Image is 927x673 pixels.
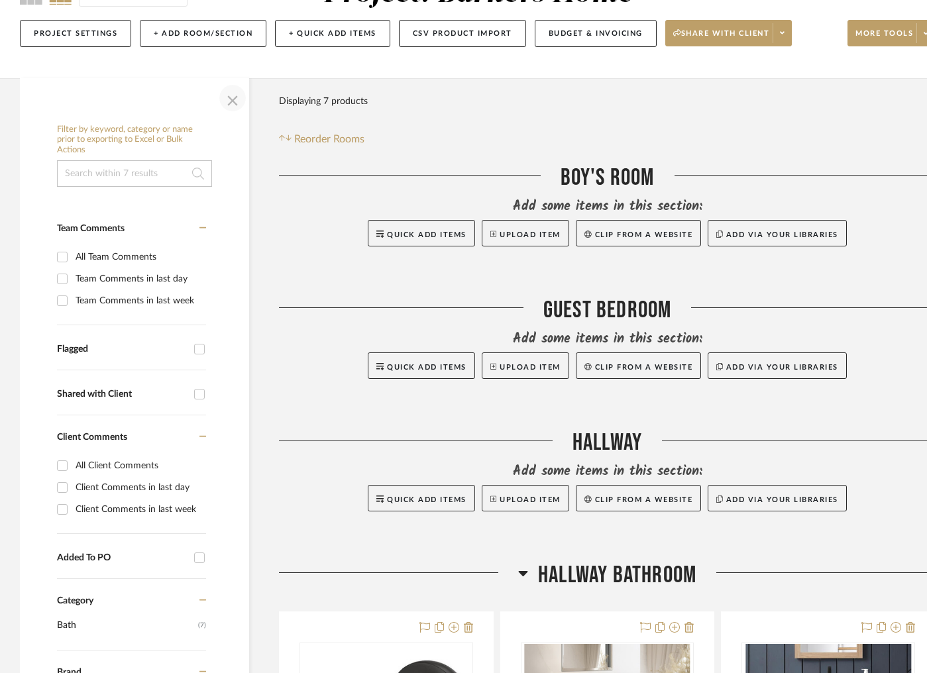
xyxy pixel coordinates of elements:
span: Category [57,595,93,607]
button: Upload Item [482,352,569,379]
div: Displaying 7 products [279,88,368,115]
span: Hallway Bathroom [538,561,696,590]
button: Quick Add Items [368,220,475,246]
span: More tools [855,28,913,48]
div: All Client Comments [76,455,203,476]
button: Quick Add Items [368,485,475,511]
div: Flagged [57,344,188,355]
span: Bath [57,614,195,637]
span: Team Comments [57,224,125,233]
span: (7) [198,615,206,636]
button: Clip from a website [576,352,701,379]
span: Quick Add Items [387,364,466,371]
button: CSV Product Import [399,20,526,47]
span: Client Comments [57,433,127,442]
span: Reorder Rooms [294,131,364,147]
button: Clip from a website [576,485,701,511]
button: Add via your libraries [708,220,847,246]
button: Close [219,85,246,111]
div: Team Comments in last day [76,268,203,289]
button: Upload Item [482,220,569,246]
button: Share with client [665,20,792,46]
span: Quick Add Items [387,496,466,503]
button: Quick Add Items [368,352,475,379]
button: + Quick Add Items [275,20,390,47]
button: Add via your libraries [708,352,847,379]
button: Upload Item [482,485,569,511]
button: Add via your libraries [708,485,847,511]
h6: Filter by keyword, category or name prior to exporting to Excel or Bulk Actions [57,125,212,156]
button: + Add Room/Section [140,20,266,47]
div: Client Comments in last day [76,477,203,498]
span: Share with client [673,28,770,48]
button: Budget & Invoicing [535,20,657,47]
button: Clip from a website [576,220,701,246]
span: Quick Add Items [387,231,466,238]
div: Client Comments in last week [76,499,203,520]
div: Shared with Client [57,389,188,400]
div: All Team Comments [76,246,203,268]
div: Added To PO [57,552,188,564]
button: Project Settings [20,20,131,47]
input: Search within 7 results [57,160,212,187]
button: Reorder Rooms [279,131,364,147]
div: Team Comments in last week [76,290,203,311]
